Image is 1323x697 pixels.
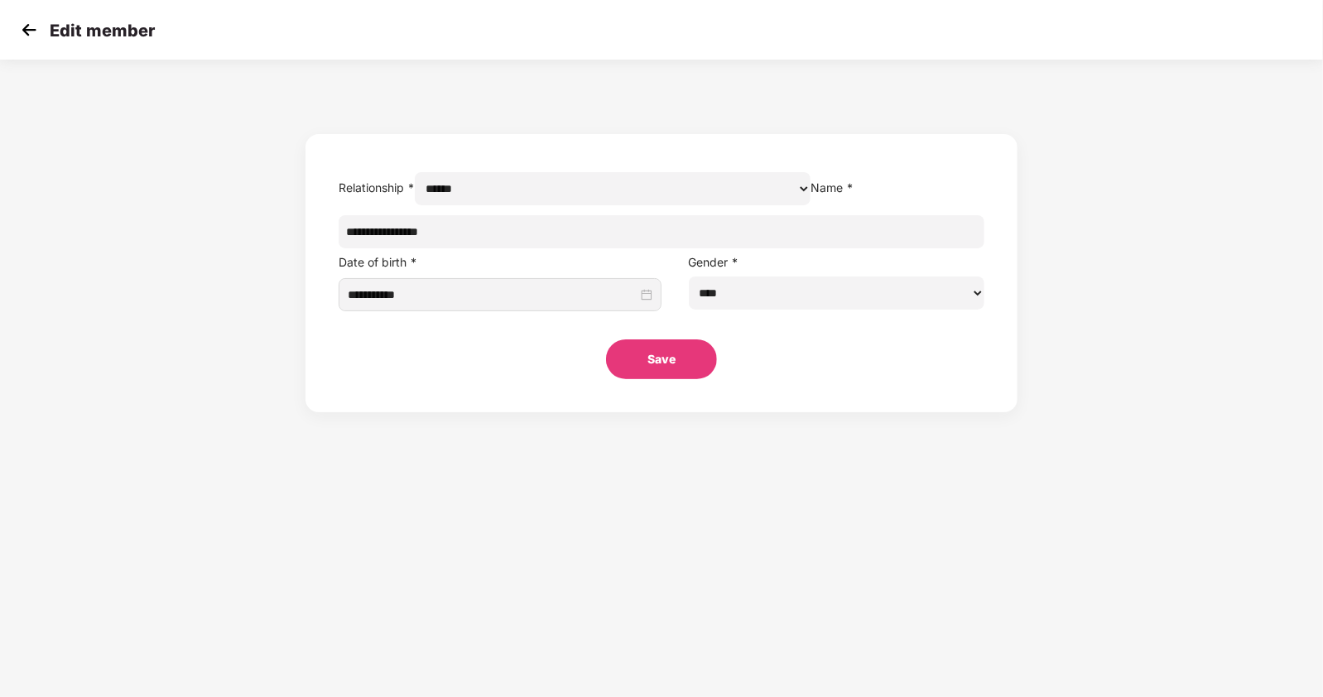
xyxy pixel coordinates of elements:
[17,17,41,42] img: svg+xml;base64,PHN2ZyB4bWxucz0iaHR0cDovL3d3dy53My5vcmcvMjAwMC9zdmciIHdpZHRoPSIzMCIgaGVpZ2h0PSIzMC...
[811,180,854,195] label: Name *
[606,339,717,379] button: Save
[339,180,415,195] label: Relationship *
[339,255,417,269] label: Date of birth *
[689,255,739,269] label: Gender *
[50,21,155,41] p: Edit member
